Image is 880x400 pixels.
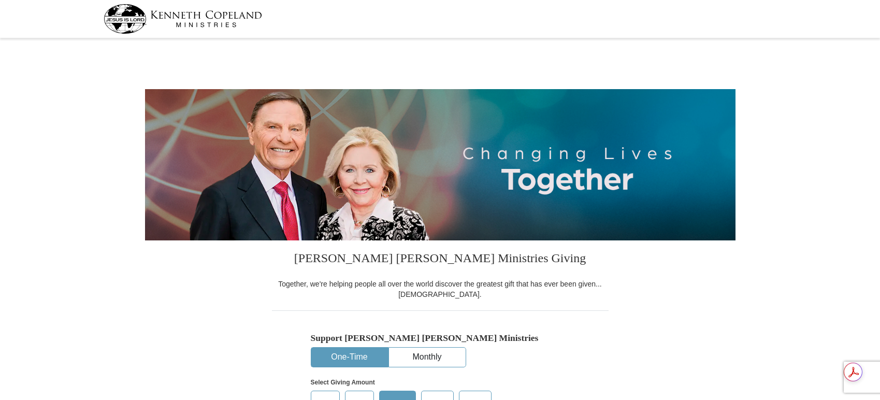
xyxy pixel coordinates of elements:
[311,348,388,367] button: One-Time
[311,379,375,386] strong: Select Giving Amount
[311,333,570,344] h5: Support [PERSON_NAME] [PERSON_NAME] Ministries
[104,4,262,34] img: kcm-header-logo.svg
[272,279,609,299] div: Together, we're helping people all over the world discover the greatest gift that has ever been g...
[389,348,466,367] button: Monthly
[272,240,609,279] h3: [PERSON_NAME] [PERSON_NAME] Ministries Giving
